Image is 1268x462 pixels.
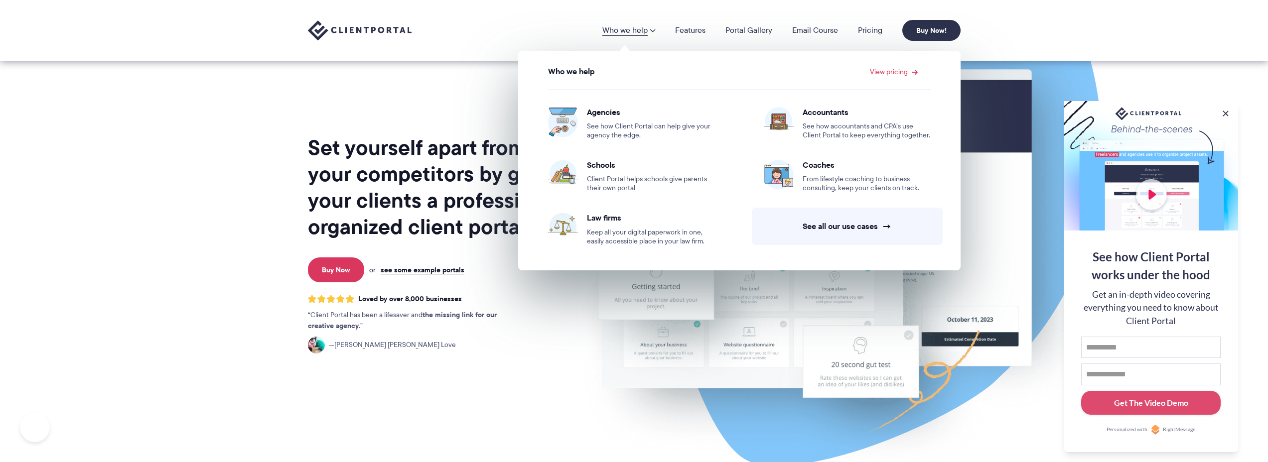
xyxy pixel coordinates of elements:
[1081,288,1221,328] div: Get an in-depth video covering everything you need to know about Client Portal
[548,67,595,76] span: Who we help
[587,228,715,246] span: Keep all your digital paperwork in one, easily accessible place in your law firm.
[1107,426,1147,434] span: Personalized with
[858,26,882,34] a: Pricing
[803,107,931,117] span: Accountants
[803,160,931,170] span: Coaches
[369,265,376,274] span: or
[1150,425,1160,435] img: Personalized with RightMessage
[1163,426,1195,434] span: RightMessage
[308,134,569,240] h1: Set yourself apart from your competitors by giving your clients a professional, organized client ...
[752,208,943,245] a: See all our use cases
[792,26,838,34] a: Email Course
[587,107,715,117] span: Agencies
[358,295,462,303] span: Loved by over 8,000 businesses
[1081,391,1221,415] button: Get The Video Demo
[308,310,517,332] p: Client Portal has been a lifesaver and .
[20,412,50,442] iframe: Toggle Customer Support
[587,160,715,170] span: Schools
[308,257,364,282] a: Buy Now
[587,213,715,223] span: Law firms
[524,80,955,256] ul: View pricing
[902,20,961,41] a: Buy Now!
[518,51,961,270] ul: Who we help
[870,68,918,75] a: View pricing
[329,340,456,350] span: [PERSON_NAME] [PERSON_NAME] Love
[803,122,931,140] span: See how accountants and CPA’s use Client Portal to keep everything together.
[882,221,891,231] span: →
[1081,363,1221,385] input: Open Keeper Popup
[675,26,705,34] a: Features
[602,26,655,34] a: Who we help
[1081,337,1221,358] input: Open Keeper Popup
[1081,425,1221,435] a: Personalized withRightMessage
[803,175,931,193] span: From lifestyle coaching to business consulting, keep your clients on track.
[381,265,464,274] a: see some example portals
[587,122,715,140] span: See how Client Portal can help give your agency the edge.
[587,175,715,193] span: Client Portal helps schools give parents their own portal
[1081,248,1221,284] div: See how Client Portal works under the hood
[308,309,497,331] strong: the missing link for our creative agency
[1114,397,1188,409] div: Get The Video Demo
[725,26,772,34] a: Portal Gallery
